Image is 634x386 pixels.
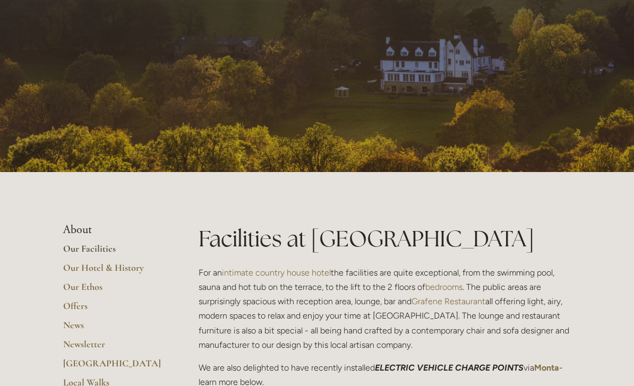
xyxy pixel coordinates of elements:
a: News [63,319,165,338]
a: Monta [534,363,559,373]
em: ELECTRIC VEHICLE CHARGE POINTS [375,363,524,373]
a: Newsletter [63,338,165,357]
a: intimate country house hotel [222,268,331,278]
a: Grafene Restaurant [412,296,485,306]
a: Our Hotel & History [63,262,165,281]
a: Our Facilities [63,243,165,262]
li: About [63,223,165,237]
p: For an the facilities are quite exceptional, from the swimming pool, sauna and hot tub on the ter... [199,265,571,352]
a: Our Ethos [63,281,165,300]
h1: Facilities at [GEOGRAPHIC_DATA] [199,223,571,254]
a: bedrooms [425,282,462,292]
a: Offers [63,300,165,319]
a: [GEOGRAPHIC_DATA] [63,357,165,376]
